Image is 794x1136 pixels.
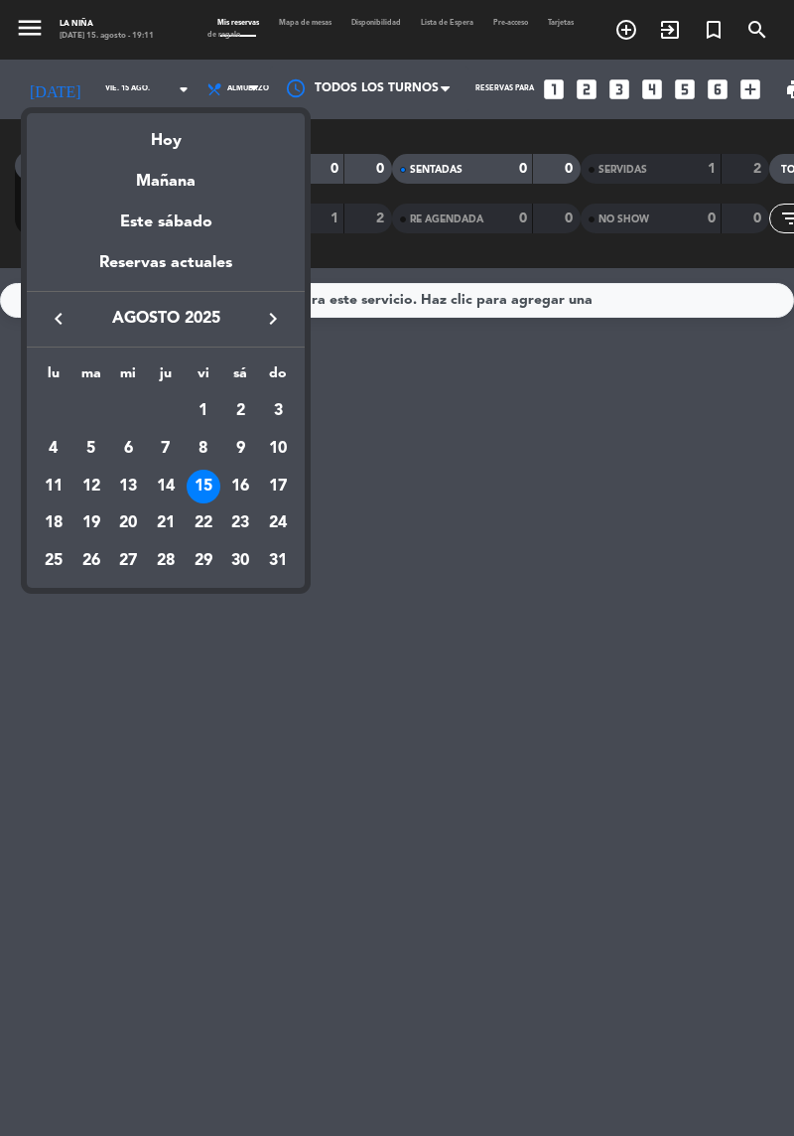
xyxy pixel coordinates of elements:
[259,392,297,430] td: 3 de agosto de 2025
[187,544,220,578] div: 29
[222,430,260,468] td: 9 de agosto de 2025
[109,430,147,468] td: 6 de agosto de 2025
[41,306,76,332] button: keyboard_arrow_left
[27,113,305,154] div: Hoy
[72,468,110,505] td: 12 de agosto de 2025
[185,504,222,542] td: 22 de agosto de 2025
[185,362,222,393] th: viernes
[37,432,70,466] div: 4
[147,504,185,542] td: 21 de agosto de 2025
[72,362,110,393] th: martes
[109,362,147,393] th: miércoles
[259,504,297,542] td: 24 de agosto de 2025
[261,307,285,331] i: keyboard_arrow_right
[47,307,70,331] i: keyboard_arrow_left
[255,306,291,332] button: keyboard_arrow_right
[149,506,183,540] div: 21
[37,506,70,540] div: 18
[74,470,108,503] div: 12
[261,506,295,540] div: 24
[72,504,110,542] td: 19 de agosto de 2025
[223,506,257,540] div: 23
[222,504,260,542] td: 23 de agosto de 2025
[147,362,185,393] th: jueves
[74,432,108,466] div: 5
[187,432,220,466] div: 8
[223,432,257,466] div: 9
[147,542,185,580] td: 28 de agosto de 2025
[27,195,305,250] div: Este sábado
[35,504,72,542] td: 18 de agosto de 2025
[37,544,70,578] div: 25
[222,392,260,430] td: 2 de agosto de 2025
[147,468,185,505] td: 14 de agosto de 2025
[259,542,297,580] td: 31 de agosto de 2025
[74,544,108,578] div: 26
[27,250,305,291] div: Reservas actuales
[149,470,183,503] div: 14
[147,430,185,468] td: 7 de agosto de 2025
[111,432,145,466] div: 6
[35,542,72,580] td: 25 de agosto de 2025
[74,506,108,540] div: 19
[109,504,147,542] td: 20 de agosto de 2025
[111,544,145,578] div: 27
[185,392,222,430] td: 1 de agosto de 2025
[149,432,183,466] div: 7
[76,306,255,332] span: agosto 2025
[259,362,297,393] th: domingo
[35,392,185,430] td: AGO.
[222,468,260,505] td: 16 de agosto de 2025
[37,470,70,503] div: 11
[259,468,297,505] td: 17 de agosto de 2025
[111,470,145,503] div: 13
[261,470,295,503] div: 17
[111,506,145,540] div: 20
[35,468,72,505] td: 11 de agosto de 2025
[109,542,147,580] td: 27 de agosto de 2025
[185,430,222,468] td: 8 de agosto de 2025
[222,362,260,393] th: sábado
[223,470,257,503] div: 16
[261,394,295,428] div: 3
[223,394,257,428] div: 2
[223,544,257,578] div: 30
[259,430,297,468] td: 10 de agosto de 2025
[185,468,222,505] td: 15 de agosto de 2025
[222,542,260,580] td: 30 de agosto de 2025
[187,470,220,503] div: 15
[187,506,220,540] div: 22
[72,542,110,580] td: 26 de agosto de 2025
[72,430,110,468] td: 5 de agosto de 2025
[261,544,295,578] div: 31
[261,432,295,466] div: 10
[109,468,147,505] td: 13 de agosto de 2025
[187,394,220,428] div: 1
[27,154,305,195] div: Mañana
[185,542,222,580] td: 29 de agosto de 2025
[149,544,183,578] div: 28
[35,362,72,393] th: lunes
[35,430,72,468] td: 4 de agosto de 2025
